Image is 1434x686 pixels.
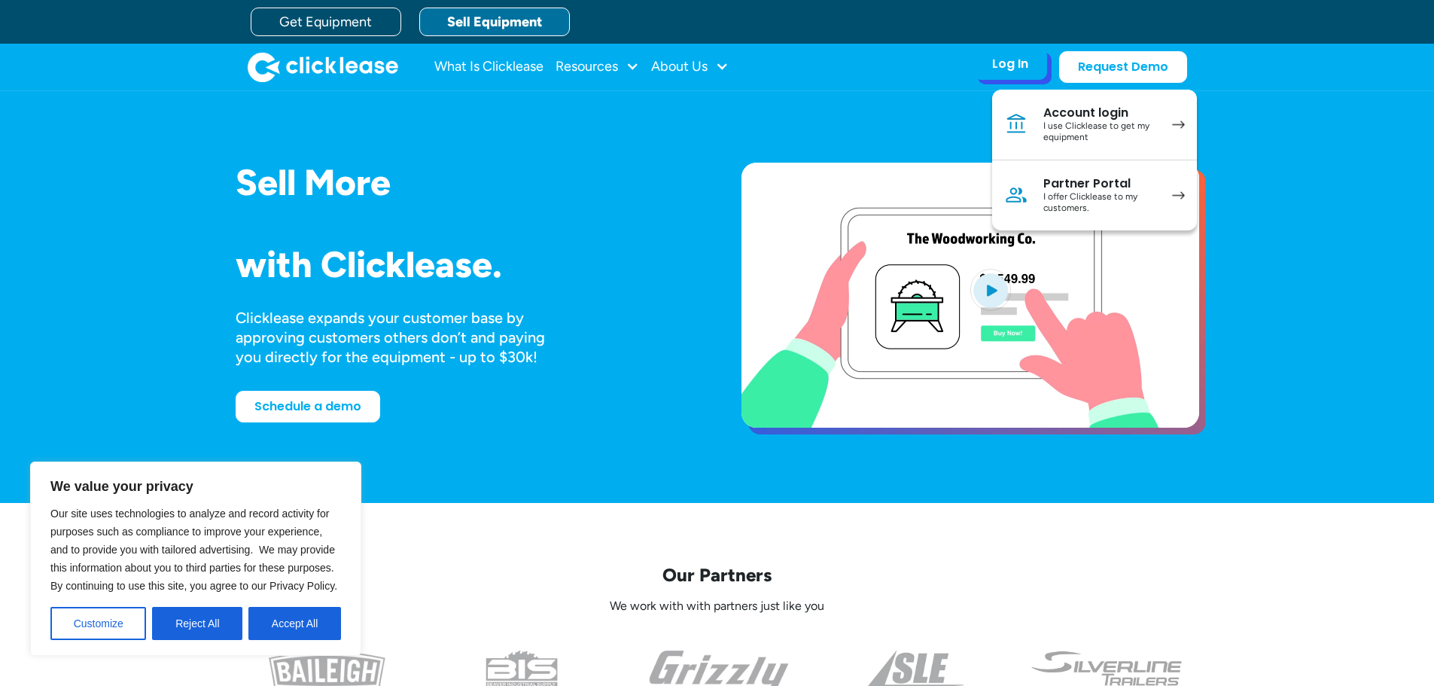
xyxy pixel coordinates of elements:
nav: Log In [992,90,1197,230]
img: arrow [1172,120,1185,129]
button: Customize [50,607,146,640]
h1: with Clicklease. [236,245,693,285]
p: We value your privacy [50,477,341,495]
p: Our Partners [236,563,1199,587]
div: I offer Clicklease to my customers. [1043,191,1157,215]
a: open lightbox [741,163,1199,428]
div: Account login [1043,105,1157,120]
div: Resources [556,52,639,82]
img: Bank icon [1004,112,1028,136]
a: Partner PortalI offer Clicklease to my customers. [992,160,1197,230]
a: Get Equipment [251,8,401,36]
button: Accept All [248,607,341,640]
a: Account loginI use Clicklease to get my equipment [992,90,1197,160]
a: home [248,52,398,82]
a: Request Demo [1059,51,1187,83]
button: Reject All [152,607,242,640]
p: We work with with partners just like you [236,599,1199,614]
div: Partner Portal [1043,176,1157,191]
img: arrow [1172,191,1185,200]
a: What Is Clicklease [434,52,543,82]
span: Our site uses technologies to analyze and record activity for purposes such as compliance to impr... [50,508,337,592]
div: Log In [992,56,1028,72]
div: Clicklease expands your customer base by approving customers others don’t and paying you directly... [236,308,573,367]
div: I use Clicklease to get my equipment [1043,120,1157,144]
img: Blue play button logo on a light blue circular background [970,269,1011,311]
div: We value your privacy [30,462,361,656]
h1: Sell More [236,163,693,203]
a: Schedule a demo [236,391,380,422]
div: About Us [651,52,729,82]
a: Sell Equipment [419,8,570,36]
img: Clicklease logo [248,52,398,82]
img: Person icon [1004,183,1028,207]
